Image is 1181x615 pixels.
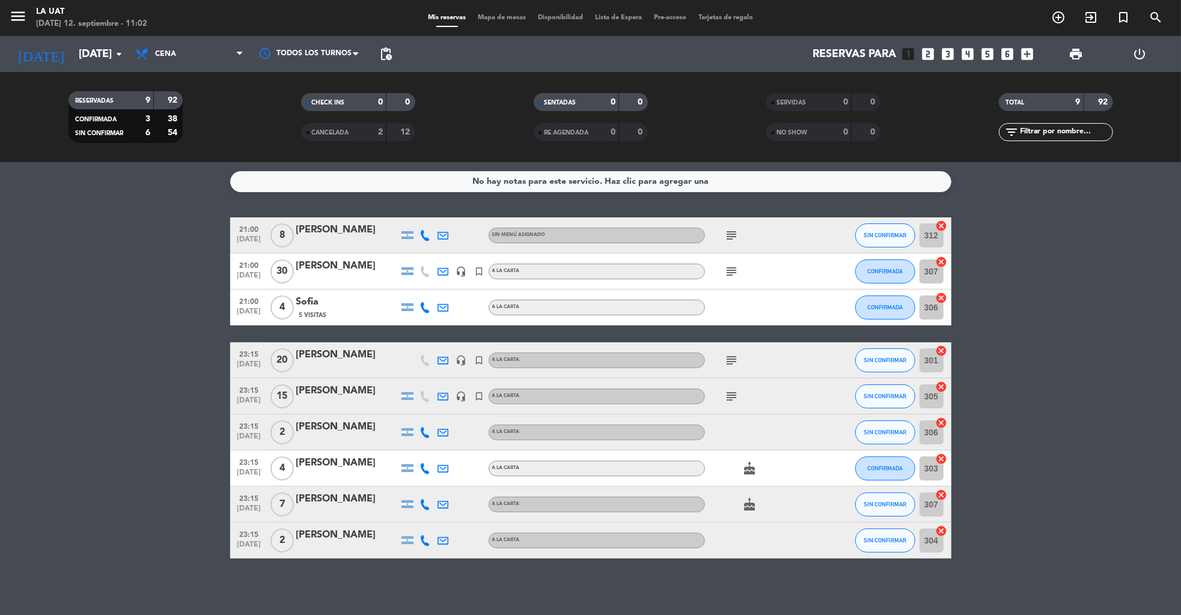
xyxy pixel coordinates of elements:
[855,529,915,553] button: SIN CONFIRMAR
[299,311,327,320] span: 5 Visitas
[474,355,485,366] i: turned_in_not
[936,292,948,304] i: cancel
[855,348,915,372] button: SIN CONFIRMAR
[1006,100,1025,106] span: TOTAL
[296,455,398,471] div: [PERSON_NAME]
[492,232,546,237] span: Sin menú asignado
[472,14,532,21] span: Mapa de mesas
[234,383,264,396] span: 23:15
[545,130,589,136] span: RE AGENDADA
[234,455,264,468] span: 23:15
[855,420,915,444] button: SIN CONFIRMAR
[855,295,915,320] button: CONFIRMADA
[456,391,467,402] i: headset_mic
[867,465,903,471] span: CONFIRMADA
[9,7,27,29] button: menu
[813,48,897,61] span: Reservas para
[378,128,383,136] strong: 2
[980,46,996,62] i: looks_5
[492,538,520,542] span: A LA CARTA
[270,492,294,517] span: 7
[312,100,345,106] span: CHECK INS
[855,259,915,283] button: CONFIRMADA
[492,429,520,434] span: A LA CARTA
[1005,125,1019,139] i: filter_list
[270,456,294,480] span: 4
[855,223,915,247] button: SIN CONFIRMAR
[9,7,27,25] i: menu
[234,222,264,235] span: 21:00
[870,128,877,136] strong: 0
[270,348,294,372] span: 20
[474,266,485,277] i: turned_in_not
[492,304,520,309] span: A LA CARTA
[692,14,759,21] span: Tarjetas de regalo
[638,128,645,136] strong: 0
[234,271,264,285] span: [DATE]
[492,268,520,273] span: A LA CARTA
[1108,36,1172,72] div: LOG OUT
[112,47,126,61] i: arrow_drop_down
[234,504,264,518] span: [DATE]
[843,98,848,106] strong: 0
[145,96,150,105] strong: 9
[936,525,948,537] i: cancel
[725,264,739,279] i: subject
[234,307,264,321] span: [DATE]
[270,259,294,283] span: 30
[379,47,393,61] span: pending_actions
[9,41,73,67] i: [DATE]
[492,393,520,398] span: A LA CARTA
[234,419,264,432] span: 23:15
[296,258,398,274] div: [PERSON_NAME]
[76,130,124,136] span: SIN CONFIRMAR
[611,98,615,106] strong: 0
[864,537,906,544] span: SIN CONFIRMAR
[725,353,739,368] i: subject
[270,529,294,553] span: 2
[270,295,294,320] span: 4
[234,491,264,504] span: 23:15
[474,391,485,402] i: turned_in_not
[234,541,264,554] span: [DATE]
[725,389,739,404] i: subject
[864,357,906,363] span: SIN CONFIRMAR
[296,491,398,507] div: [PERSON_NAME]
[472,175,709,189] div: No hay notas para este servicio. Haz clic para agregar una
[743,461,757,476] i: cake
[936,220,948,232] i: cancel
[648,14,692,21] span: Pre-acceso
[1133,47,1147,61] i: power_settings_new
[234,468,264,482] span: [DATE]
[638,98,645,106] strong: 0
[492,465,520,470] span: A LA CARTA
[234,432,264,446] span: [DATE]
[589,14,648,21] span: Lista de Espera
[864,429,906,435] span: SIN CONFIRMAR
[145,129,150,137] strong: 6
[1019,126,1112,139] input: Filtrar por nombre...
[36,6,147,18] div: La Uat
[234,294,264,307] span: 21:00
[855,456,915,480] button: CONFIRMADA
[864,393,906,399] span: SIN CONFIRMAR
[532,14,589,21] span: Disponibilidad
[936,256,948,268] i: cancel
[234,235,264,249] span: [DATE]
[270,223,294,247] span: 8
[777,100,807,106] span: SERVIDAS
[777,130,808,136] span: NO SHOW
[855,384,915,408] button: SIN CONFIRMAR
[492,357,520,362] span: A LA CARTA
[234,527,264,541] span: 23:15
[296,222,398,238] div: [PERSON_NAME]
[234,347,264,360] span: 23:15
[611,128,615,136] strong: 0
[168,96,180,105] strong: 92
[843,128,848,136] strong: 0
[312,130,349,136] span: CANCELADA
[870,98,877,106] strong: 0
[725,228,739,243] i: subject
[936,381,948,393] i: cancel
[1020,46,1036,62] i: add_box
